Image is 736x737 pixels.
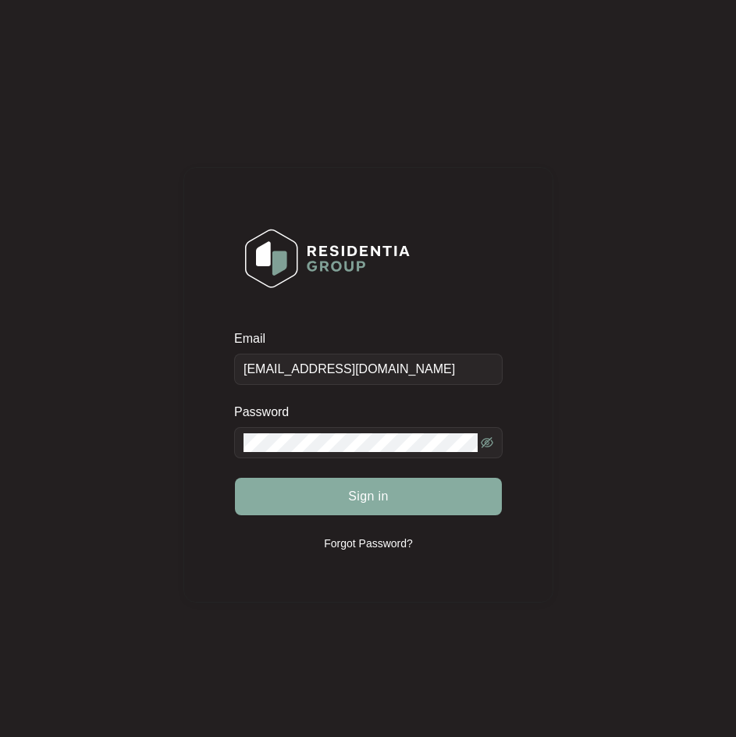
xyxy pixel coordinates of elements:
span: eye-invisible [481,436,493,449]
p: Forgot Password? [324,536,413,551]
button: Sign in [235,478,502,515]
label: Password [234,404,300,420]
label: Email [234,331,276,347]
img: Login Logo [235,219,420,298]
input: Password [244,433,478,452]
input: Email [234,354,503,385]
span: Sign in [348,487,389,506]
